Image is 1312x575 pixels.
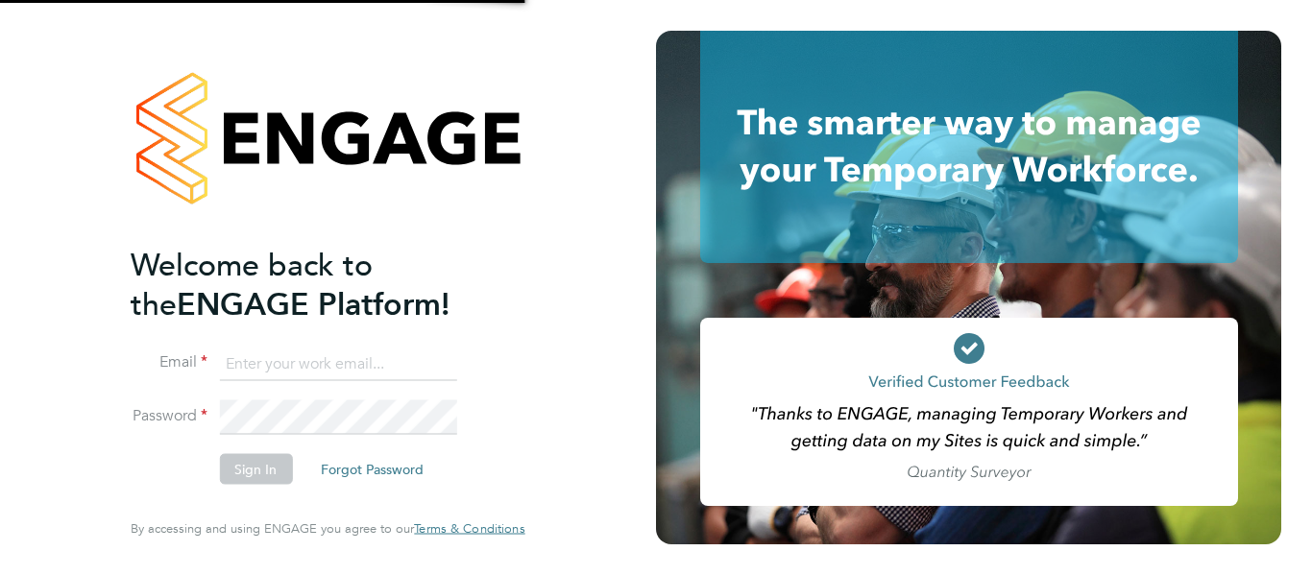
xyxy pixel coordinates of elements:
a: Terms & Conditions [414,521,524,537]
span: Terms & Conditions [414,520,524,537]
span: By accessing and using ENGAGE you agree to our [131,520,524,537]
button: Sign In [219,454,292,485]
label: Email [131,352,207,372]
span: Welcome back to the [131,246,373,323]
label: Password [131,406,207,426]
input: Enter your work email... [219,347,456,381]
h2: ENGAGE Platform! [131,245,505,323]
button: Forgot Password [305,454,439,485]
